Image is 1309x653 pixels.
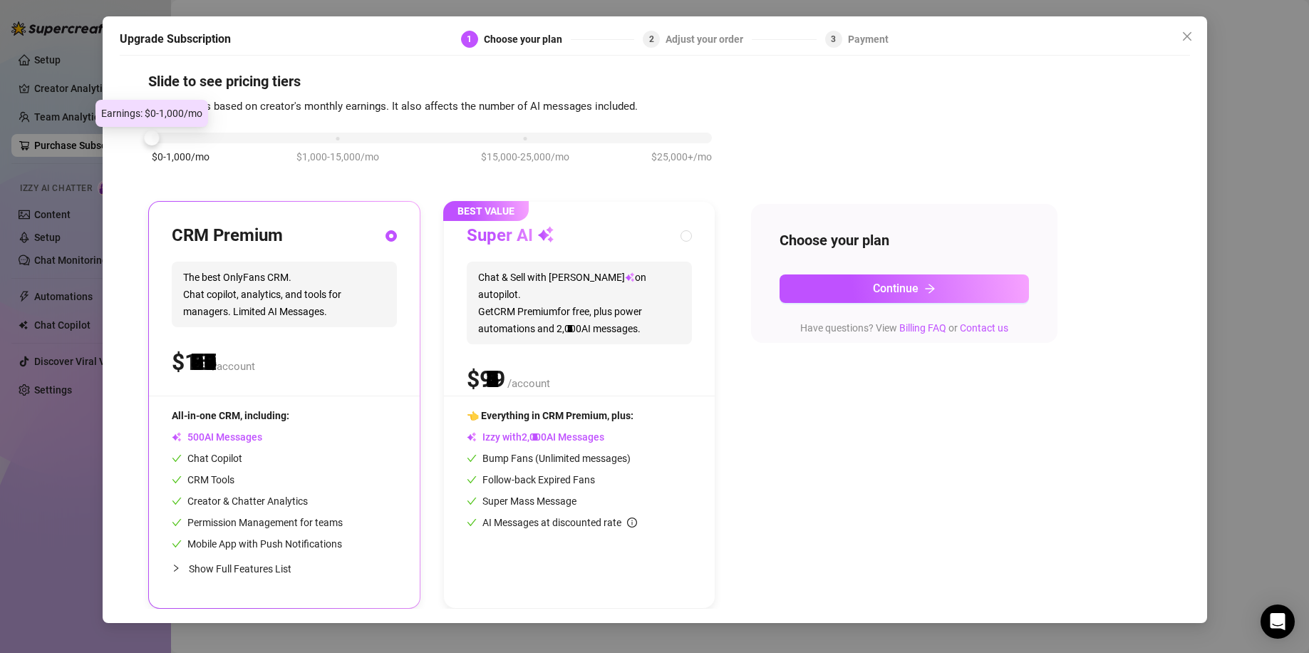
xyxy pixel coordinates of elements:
span: $15,000-25,000/mo [481,149,569,165]
span: Super Mass Message [467,495,576,507]
span: Chat Copilot [172,453,242,464]
span: close [1181,31,1193,42]
span: Creator & Chatter Analytics [172,495,308,507]
span: Close [1176,31,1199,42]
span: check [172,518,182,528]
span: check [172,496,182,506]
h5: Upgrade Subscription [120,31,231,48]
button: Continuearrow-right [780,274,1029,303]
span: Show Full Features List [189,563,291,575]
span: check [467,453,477,463]
span: check [172,475,182,485]
button: Close [1176,25,1199,48]
h4: Slide to see pricing tiers [148,71,1161,91]
span: Bump Fans (Unlimited messages) [467,453,631,464]
a: Billing FAQ [899,322,946,334]
div: Open Intercom Messenger [1261,605,1295,639]
span: All-in-one CRM, including: [172,410,289,421]
span: Mobile App with Push Notifications [172,538,342,550]
span: check [467,518,477,528]
span: arrow-right [924,283,936,294]
span: AI Messages [172,431,262,443]
a: Contact us [960,322,1008,334]
span: The best OnlyFans CRM. Chat copilot, analytics, and tools for managers. Limited AI Messages. [172,262,397,327]
span: $1,000-15,000/mo [296,149,379,165]
span: Permission Management for teams [172,517,343,528]
span: CRM Tools [172,474,234,485]
span: 2 [649,34,654,44]
span: $ [467,366,505,393]
div: Choose your plan [484,31,571,48]
span: check [172,453,182,463]
span: AI Messages at discounted rate [482,517,637,528]
h4: Choose your plan [780,230,1029,250]
span: /account [507,377,550,390]
h3: Super AI [467,225,554,247]
span: Have questions? View or [800,322,1008,334]
span: BEST VALUE [443,201,529,221]
span: info-circle [627,518,637,528]
div: Payment [848,31,889,48]
span: $ [172,349,210,376]
span: Izzy with AI Messages [467,431,604,443]
span: 3 [831,34,836,44]
span: Our pricing is based on creator's monthly earnings. It also affects the number of AI messages inc... [148,100,638,113]
div: Earnings: $0-1,000/mo [95,100,208,127]
span: Chat & Sell with [PERSON_NAME] on autopilot. Get CRM Premium for free, plus power automations and... [467,262,692,344]
span: Follow-back Expired Fans [467,474,595,485]
span: $25,000+/mo [651,149,712,165]
span: check [467,496,477,506]
span: 1 [467,34,472,44]
span: collapsed [172,564,180,572]
span: check [467,475,477,485]
span: $0-1,000/mo [152,149,209,165]
div: Adjust your order [666,31,752,48]
div: Show Full Features List [172,552,397,585]
h3: CRM Premium [172,225,283,247]
span: Continue [873,282,919,295]
span: /account [212,360,255,373]
span: 👈 Everything in CRM Premium, plus: [467,410,633,421]
span: check [172,539,182,549]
